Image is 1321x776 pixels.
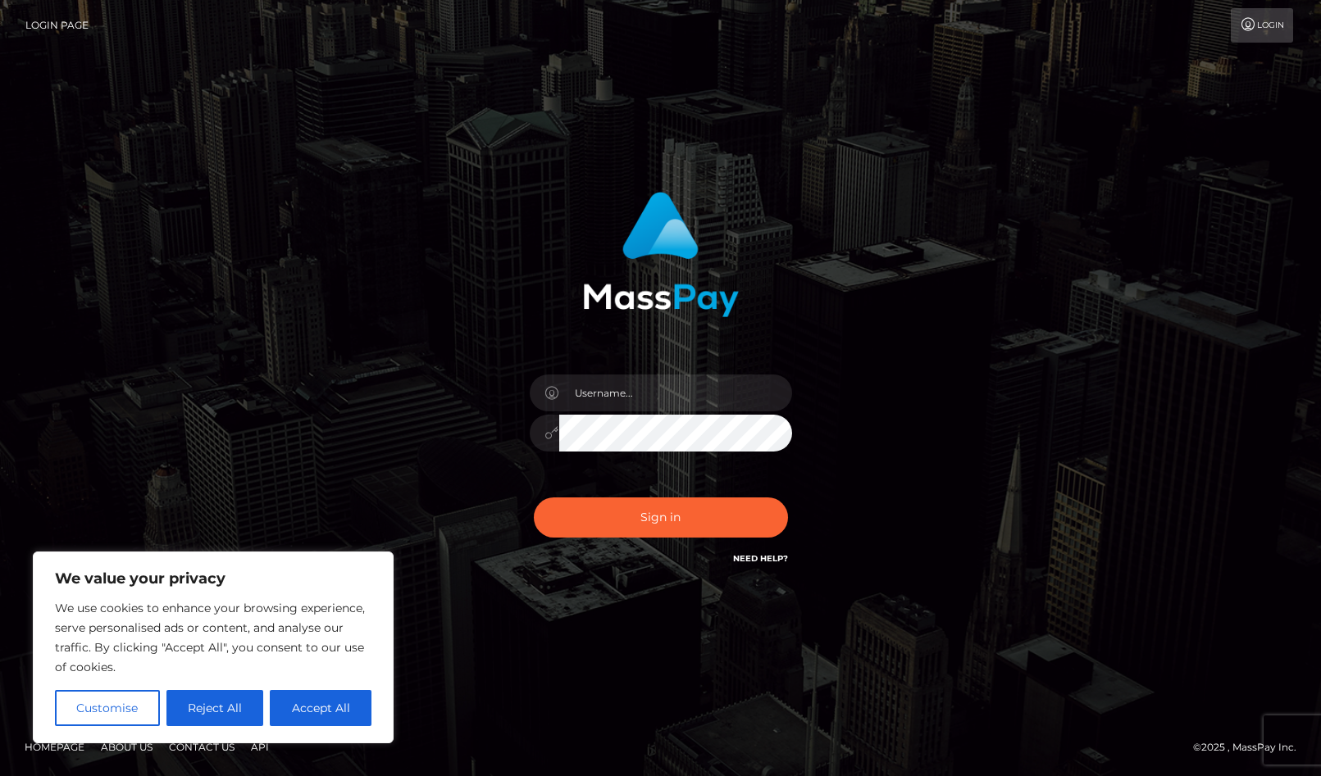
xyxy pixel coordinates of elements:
a: API [244,734,276,760]
p: We use cookies to enhance your browsing experience, serve personalised ads or content, and analys... [55,598,371,677]
a: Contact Us [162,734,241,760]
a: Need Help? [733,553,788,564]
a: About Us [94,734,159,760]
div: We value your privacy [33,551,394,743]
button: Customise [55,690,160,726]
a: Login [1231,8,1293,43]
button: Reject All [166,690,264,726]
p: We value your privacy [55,569,371,588]
div: © 2025 , MassPay Inc. [1193,738,1309,756]
a: Login Page [25,8,89,43]
input: Username... [559,374,792,411]
button: Accept All [270,690,371,726]
button: Sign in [534,497,788,538]
img: MassPay Login [583,192,739,317]
a: Homepage [18,734,91,760]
